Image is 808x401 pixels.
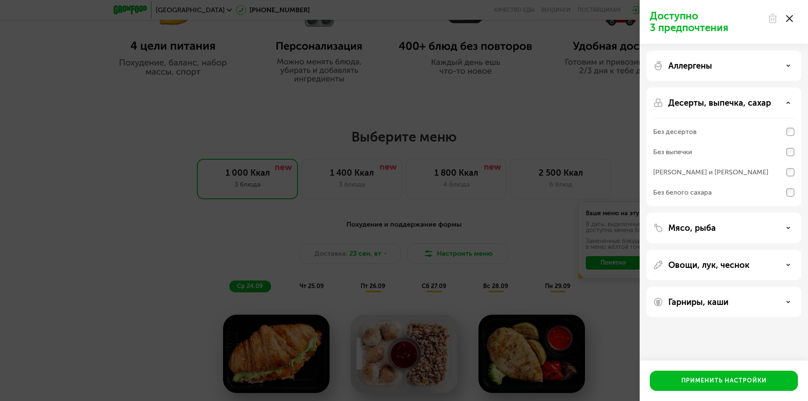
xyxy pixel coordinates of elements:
p: Мясо, рыба [668,223,716,233]
div: Применить настройки [681,377,767,385]
p: Овощи, лук, чеснок [668,260,750,270]
p: Десерты, выпечка, сахар [668,98,771,108]
p: Гарниры, каши [668,297,728,307]
p: Доступно 3 предпочтения [650,10,763,34]
div: Без десертов [653,127,696,137]
button: Применить настройки [650,371,798,391]
p: Аллергены [668,61,712,71]
div: [PERSON_NAME] и [PERSON_NAME] [653,167,768,177]
div: Без белого сахара [653,187,712,198]
div: Без выпечки [653,147,692,157]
